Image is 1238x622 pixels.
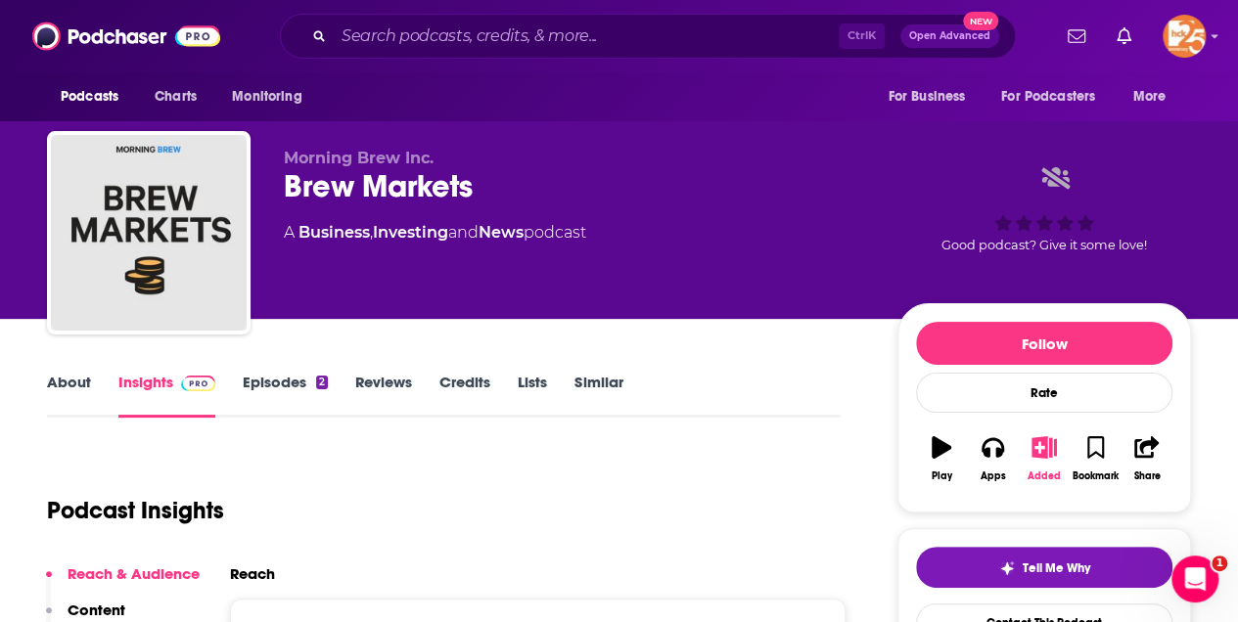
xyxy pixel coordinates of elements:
[47,496,224,525] h1: Podcast Insights
[1163,15,1206,58] button: Show profile menu
[46,564,200,600] button: Reach & Audience
[916,373,1172,413] div: Rate
[900,24,999,48] button: Open AdvancedNew
[1133,83,1167,111] span: More
[142,78,208,115] a: Charts
[61,83,118,111] span: Podcasts
[932,470,952,482] div: Play
[1028,470,1061,482] div: Added
[1060,20,1093,53] a: Show notifications dropdown
[47,373,91,418] a: About
[316,376,328,389] div: 2
[1163,15,1206,58] span: Logged in as kerrifulks
[1019,423,1070,494] button: Added
[1212,555,1227,571] span: 1
[1070,423,1121,494] button: Bookmark
[1073,470,1119,482] div: Bookmark
[981,470,1006,482] div: Apps
[181,376,215,391] img: Podchaser Pro
[68,564,200,583] p: Reach & Audience
[916,547,1172,588] button: tell me why sparkleTell Me Why
[916,322,1172,365] button: Follow
[1122,423,1172,494] button: Share
[941,238,1147,252] span: Good podcast? Give it some love!
[68,600,125,619] p: Content
[888,83,965,111] span: For Business
[355,373,412,418] a: Reviews
[373,223,448,242] a: Investing
[439,373,490,418] a: Credits
[47,78,144,115] button: open menu
[118,373,215,418] a: InsightsPodchaser Pro
[909,31,990,41] span: Open Advanced
[370,223,373,242] span: ,
[874,78,989,115] button: open menu
[243,373,328,418] a: Episodes2
[448,223,479,242] span: and
[218,78,327,115] button: open menu
[1001,83,1095,111] span: For Podcasters
[334,21,839,52] input: Search podcasts, credits, & more...
[988,78,1123,115] button: open menu
[280,14,1016,59] div: Search podcasts, credits, & more...
[839,23,885,49] span: Ctrl K
[479,223,524,242] a: News
[518,373,547,418] a: Lists
[284,221,586,244] div: A podcast
[963,12,998,30] span: New
[1109,20,1139,53] a: Show notifications dropdown
[916,423,967,494] button: Play
[1133,470,1160,482] div: Share
[51,135,247,331] img: Brew Markets
[1120,78,1191,115] button: open menu
[897,149,1191,270] div: Good podcast? Give it some love!
[230,564,275,583] h2: Reach
[574,373,622,418] a: Similar
[1023,560,1090,576] span: Tell Me Why
[298,223,370,242] a: Business
[1171,555,1218,602] iframe: Intercom live chat
[32,18,220,55] img: Podchaser - Follow, Share and Rate Podcasts
[232,83,301,111] span: Monitoring
[284,149,434,167] span: Morning Brew Inc.
[1163,15,1206,58] img: User Profile
[967,423,1018,494] button: Apps
[999,560,1015,576] img: tell me why sparkle
[155,83,197,111] span: Charts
